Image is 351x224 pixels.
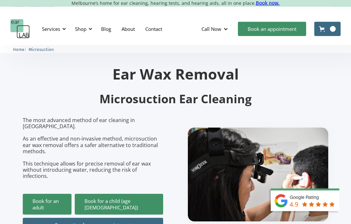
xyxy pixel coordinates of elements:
[13,46,29,53] li: 〉
[23,67,328,81] h1: Ear Wax Removal
[188,128,328,222] img: boy getting ear checked.
[42,26,60,32] div: Services
[96,19,116,38] a: Blog
[23,92,328,107] h2: Microsuction Ear Cleaning
[29,46,54,52] a: Microsuction
[75,26,86,32] div: Shop
[196,19,235,39] div: Call Now
[10,19,30,39] a: home
[71,19,94,39] div: Shop
[13,47,24,52] span: Home
[38,19,68,39] div: Services
[13,46,24,52] a: Home
[23,194,71,215] a: Book for an adult
[75,194,163,215] a: Book for a child (age [DEMOGRAPHIC_DATA])
[23,118,163,180] p: The most advanced method of ear cleaning in [GEOGRAPHIC_DATA]. As an effective and non-invasive m...
[116,19,140,38] a: About
[140,19,167,38] a: Contact
[238,22,306,36] a: Book an appointment
[29,47,54,52] span: Microsuction
[314,22,341,36] a: Open cart containing items
[201,26,221,32] div: Call Now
